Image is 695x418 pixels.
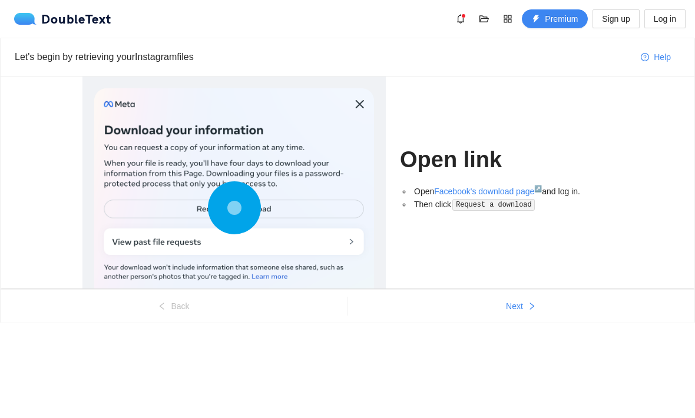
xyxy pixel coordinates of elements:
button: question-circleHelp [631,48,680,67]
span: question-circle [641,53,649,62]
sup: ↗ [534,185,542,192]
button: appstore [498,9,517,28]
img: logo [14,13,41,25]
button: leftBack [1,297,347,316]
button: Nextright [347,297,694,316]
span: folder-open [475,14,493,24]
button: folder-open [475,9,494,28]
h1: Open link [400,146,613,174]
button: Sign up [593,9,639,28]
button: thunderboltPremium [522,9,588,28]
span: Next [506,300,523,313]
span: Log in [654,12,676,25]
button: Log in [644,9,686,28]
li: Then click [412,198,613,211]
span: appstore [499,14,517,24]
div: Let's begin by retrieving your Instagram files [15,49,631,64]
code: Request a download [452,199,535,211]
div: DoubleText [14,13,111,25]
span: thunderbolt [532,15,540,24]
span: right [528,302,536,311]
a: Facebook's download page↗ [434,187,542,196]
span: bell [452,14,469,24]
span: Premium [545,12,578,25]
button: bell [451,9,470,28]
a: logoDoubleText [14,13,111,25]
span: Help [654,51,671,64]
li: Open and log in. [412,185,613,198]
span: Sign up [602,12,630,25]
